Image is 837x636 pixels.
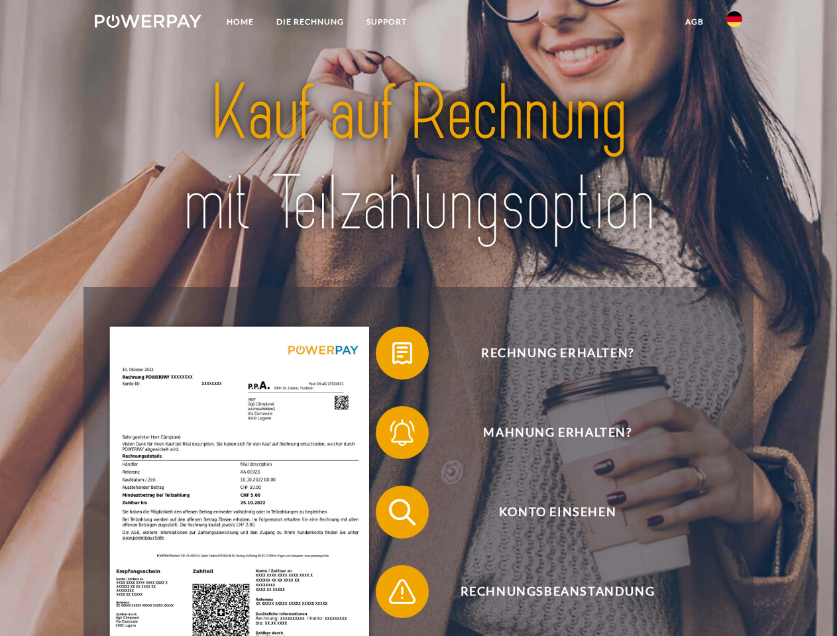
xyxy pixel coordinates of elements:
img: qb_search.svg [386,496,419,529]
span: Mahnung erhalten? [395,406,720,459]
span: Konto einsehen [395,486,720,539]
button: Rechnung erhalten? [376,327,720,380]
a: DIE RECHNUNG [265,10,355,34]
button: Mahnung erhalten? [376,406,720,459]
img: logo-powerpay-white.svg [95,15,201,28]
a: Home [215,10,265,34]
img: title-powerpay_de.svg [127,64,710,254]
button: Rechnungsbeanstandung [376,565,720,618]
img: qb_warning.svg [386,575,419,608]
a: SUPPORT [355,10,418,34]
button: Konto einsehen [376,486,720,539]
a: agb [674,10,715,34]
img: qb_bell.svg [386,416,419,449]
span: Rechnung erhalten? [395,327,720,380]
img: de [726,11,742,27]
img: qb_bill.svg [386,337,419,370]
span: Rechnungsbeanstandung [395,565,720,618]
